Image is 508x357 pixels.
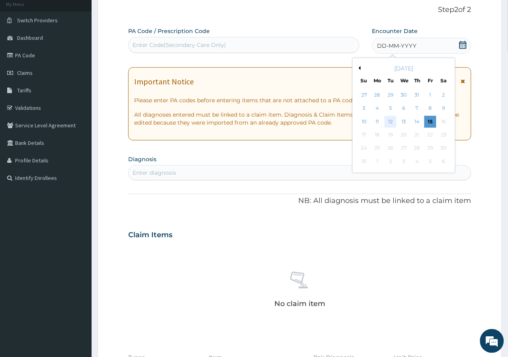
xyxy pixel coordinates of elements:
[371,89,383,101] div: Choose Monday, July 28th, 2025
[131,4,150,23] div: Minimize live chat window
[371,156,383,168] div: Not available Monday, September 1st, 2025
[358,142,370,154] div: Not available Sunday, August 24th, 2025
[358,89,450,168] div: month 2025-08
[371,129,383,141] div: Not available Monday, August 18th, 2025
[17,69,33,76] span: Claims
[361,77,367,84] div: Su
[424,142,436,154] div: Not available Friday, August 29th, 2025
[128,6,471,14] p: Step 2 of 2
[358,129,370,141] div: Not available Sunday, August 17th, 2025
[377,42,417,50] span: DD-MM-YYYY
[427,77,434,84] div: Fr
[133,169,176,177] div: Enter diagnosis
[371,116,383,128] div: Choose Monday, August 11th, 2025
[411,116,423,128] div: Choose Thursday, August 14th, 2025
[385,89,397,101] div: Choose Tuesday, July 29th, 2025
[398,129,410,141] div: Not available Wednesday, August 20th, 2025
[411,103,423,115] div: Choose Thursday, August 7th, 2025
[128,27,210,35] label: PA Code / Prescription Code
[358,89,370,101] div: Choose Sunday, July 27th, 2025
[17,17,58,24] span: Switch Providers
[385,129,397,141] div: Not available Tuesday, August 19th, 2025
[41,45,134,55] div: Chat with us now
[358,103,370,115] div: Choose Sunday, August 3rd, 2025
[358,156,370,168] div: Not available Sunday, August 31st, 2025
[134,111,465,127] p: All diagnoses entered must be linked to a claim item. Diagnosis & Claim Items that are visible bu...
[17,34,43,41] span: Dashboard
[438,129,450,141] div: Not available Saturday, August 23rd, 2025
[411,142,423,154] div: Not available Thursday, August 28th, 2025
[385,103,397,115] div: Choose Tuesday, August 5th, 2025
[424,103,436,115] div: Choose Friday, August 8th, 2025
[438,89,450,101] div: Choose Saturday, August 2nd, 2025
[46,100,110,181] span: We're online!
[358,116,370,128] div: Choose Sunday, August 10th, 2025
[424,129,436,141] div: Not available Friday, August 22nd, 2025
[274,300,325,308] p: No claim item
[398,156,410,168] div: Not available Wednesday, September 3rd, 2025
[128,231,172,240] h3: Claim Items
[398,142,410,154] div: Not available Wednesday, August 27th, 2025
[385,116,397,128] div: Choose Tuesday, August 12th, 2025
[438,103,450,115] div: Choose Saturday, August 9th, 2025
[414,77,421,84] div: Th
[411,156,423,168] div: Not available Thursday, September 4th, 2025
[15,40,32,60] img: d_794563401_company_1708531726252_794563401
[371,142,383,154] div: Not available Monday, August 25th, 2025
[128,155,156,163] label: Diagnosis
[134,77,194,86] h1: Important Notice
[438,116,450,128] div: Not available Saturday, August 16th, 2025
[133,41,226,49] div: Enter Code(Secondary Care Only)
[4,217,152,245] textarea: Type your message and hit 'Enter'
[374,77,381,84] div: Mo
[357,66,361,70] button: Previous Month
[128,196,471,206] p: NB: All diagnosis must be linked to a claim item
[438,156,450,168] div: Not available Saturday, September 6th, 2025
[371,103,383,115] div: Choose Monday, August 4th, 2025
[17,87,31,94] span: Tariffs
[424,89,436,101] div: Choose Friday, August 1st, 2025
[398,103,410,115] div: Choose Wednesday, August 6th, 2025
[438,142,450,154] div: Not available Saturday, August 30th, 2025
[385,156,397,168] div: Not available Tuesday, September 2nd, 2025
[401,77,407,84] div: We
[440,77,447,84] div: Sa
[411,129,423,141] div: Not available Thursday, August 21st, 2025
[424,156,436,168] div: Not available Friday, September 5th, 2025
[398,89,410,101] div: Choose Wednesday, July 30th, 2025
[398,116,410,128] div: Choose Wednesday, August 13th, 2025
[134,96,465,104] p: Please enter PA codes before entering items that are not attached to a PA code
[411,89,423,101] div: Choose Thursday, July 31st, 2025
[387,77,394,84] div: Tu
[356,64,452,72] div: [DATE]
[372,27,418,35] label: Encounter Date
[385,142,397,154] div: Not available Tuesday, August 26th, 2025
[424,116,436,128] div: Choose Friday, August 15th, 2025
